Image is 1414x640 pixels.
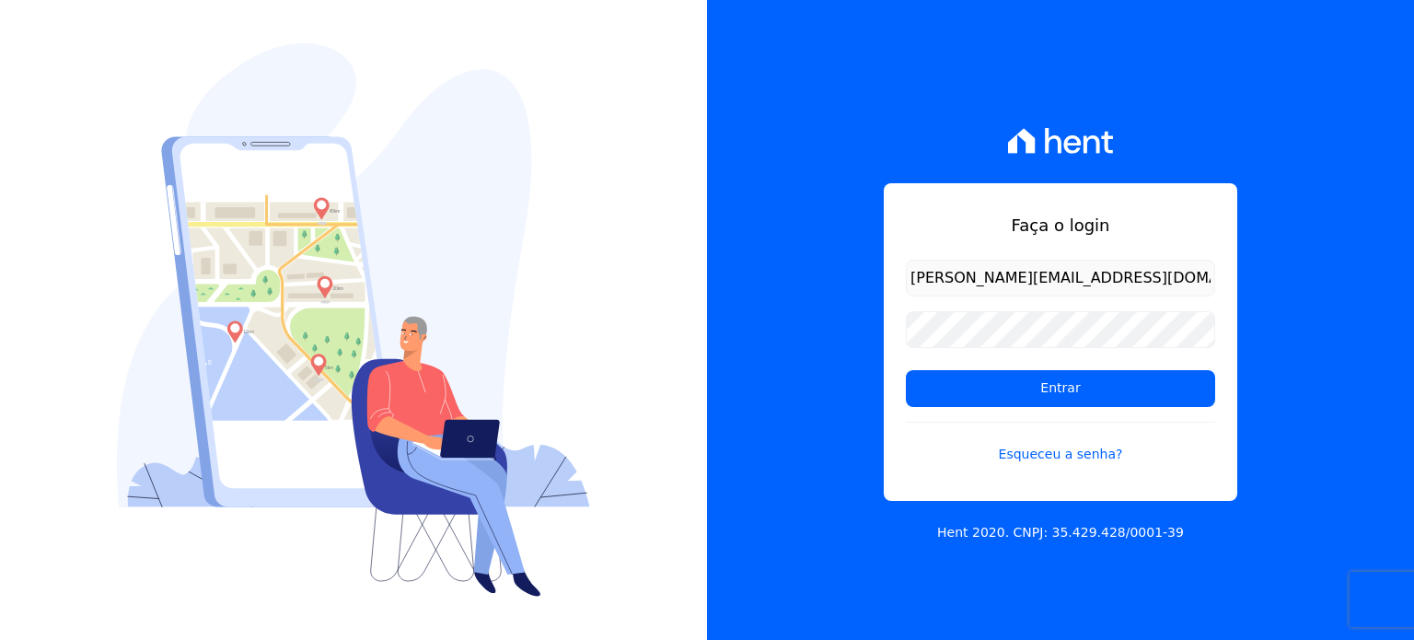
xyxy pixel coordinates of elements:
p: Hent 2020. CNPJ: 35.429.428/0001-39 [937,523,1184,542]
input: Email [906,260,1215,297]
h1: Faça o login [906,213,1215,238]
input: Entrar [906,370,1215,407]
img: Login [117,43,590,597]
a: Esqueceu a senha? [906,422,1215,464]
